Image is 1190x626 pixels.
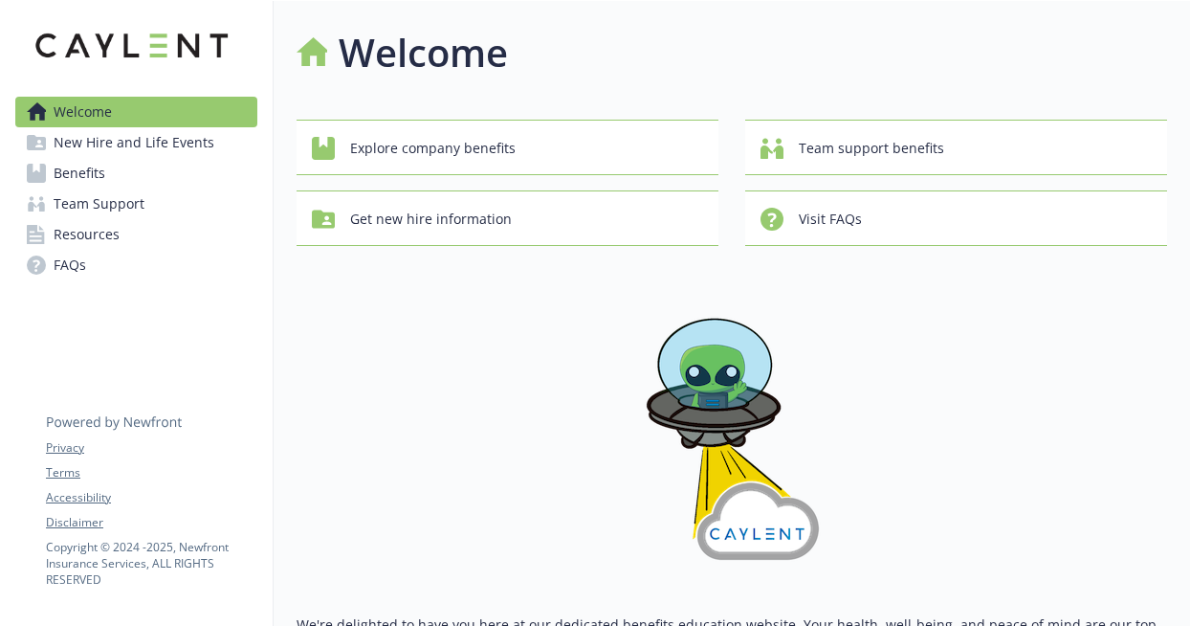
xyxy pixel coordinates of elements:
a: Benefits [15,158,257,189]
span: New Hire and Life Events [54,127,214,158]
button: Get new hire information [297,190,718,246]
span: Resources [54,219,120,250]
a: Terms [46,464,256,481]
a: Welcome [15,97,257,127]
span: Welcome [54,97,112,127]
span: Visit FAQs [799,201,862,237]
a: Accessibility [46,489,256,506]
img: overview page banner [617,277,847,583]
span: Team Support [54,189,144,219]
button: Explore company benefits [297,120,718,175]
span: Team support benefits [799,130,944,167]
span: FAQs [54,250,86,280]
a: FAQs [15,250,257,280]
a: New Hire and Life Events [15,127,257,158]
a: Team Support [15,189,257,219]
button: Visit FAQs [745,190,1167,246]
a: Privacy [46,439,256,457]
span: Get new hire information [350,201,512,237]
span: Explore company benefits [350,130,516,167]
button: Team support benefits [745,120,1167,175]
h1: Welcome [339,24,508,81]
span: Benefits [54,158,105,189]
a: Disclaimer [46,514,256,531]
a: Resources [15,219,257,250]
p: Copyright © 2024 - 2025 , Newfront Insurance Services, ALL RIGHTS RESERVED [46,539,256,588]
